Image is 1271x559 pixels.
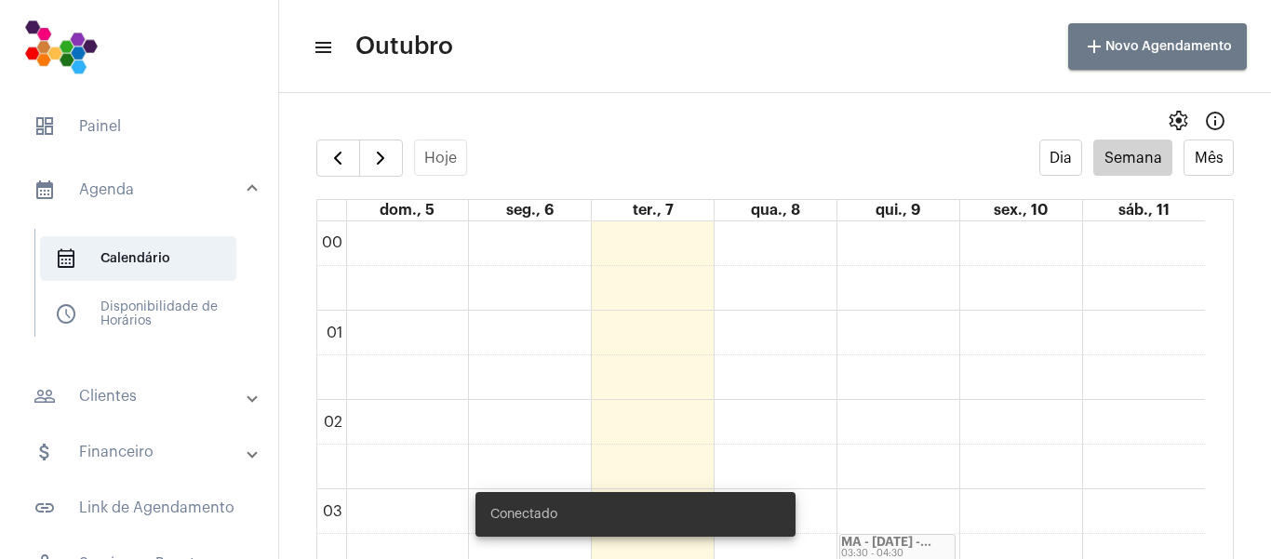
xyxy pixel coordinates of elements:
[40,236,236,281] span: Calendário
[1083,35,1105,58] mat-icon: add
[55,303,77,326] span: sidenav icon
[19,486,260,530] span: Link de Agendamento
[15,9,107,84] img: 7bf4c2a9-cb5a-6366-d80e-59e5d4b2024a.png
[1039,140,1083,176] button: Dia
[19,104,260,149] span: Painel
[323,325,346,341] div: 01
[490,505,557,524] span: Conectado
[1068,23,1247,70] button: Novo Agendamento
[33,385,248,407] mat-panel-title: Clientes
[629,200,677,220] a: 7 de outubro de 2025
[33,441,248,463] mat-panel-title: Financeiro
[11,430,278,474] mat-expansion-panel-header: sidenav iconFinanceiro
[33,385,56,407] mat-icon: sidenav icon
[1083,40,1232,53] span: Novo Agendamento
[414,140,468,176] button: Hoje
[990,200,1051,220] a: 10 de outubro de 2025
[1204,110,1226,132] mat-icon: Info
[502,200,557,220] a: 6 de outubro de 2025
[1197,102,1234,140] button: Info
[55,247,77,270] span: sidenav icon
[33,497,56,519] mat-icon: sidenav icon
[841,549,955,559] div: 03:30 - 04:30
[11,220,278,363] div: sidenav iconAgenda
[747,200,804,220] a: 8 de outubro de 2025
[33,179,248,201] mat-panel-title: Agenda
[359,140,403,177] button: Próximo Semana
[872,200,924,220] a: 9 de outubro de 2025
[33,179,56,201] mat-icon: sidenav icon
[316,140,360,177] button: Semana Anterior
[1167,110,1189,132] span: settings
[318,234,346,251] div: 00
[376,200,438,220] a: 5 de outubro de 2025
[1093,140,1172,176] button: Semana
[33,441,56,463] mat-icon: sidenav icon
[313,36,331,59] mat-icon: sidenav icon
[33,115,56,138] span: sidenav icon
[1159,102,1197,140] button: settings
[11,160,278,220] mat-expansion-panel-header: sidenav iconAgenda
[11,374,278,419] mat-expansion-panel-header: sidenav iconClientes
[355,32,453,61] span: Outubro
[319,503,346,520] div: 03
[40,292,236,337] span: Disponibilidade de Horários
[320,414,346,431] div: 02
[1184,140,1234,176] button: Mês
[1115,200,1173,220] a: 11 de outubro de 2025
[841,536,931,548] strong: MA - [DATE] -...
